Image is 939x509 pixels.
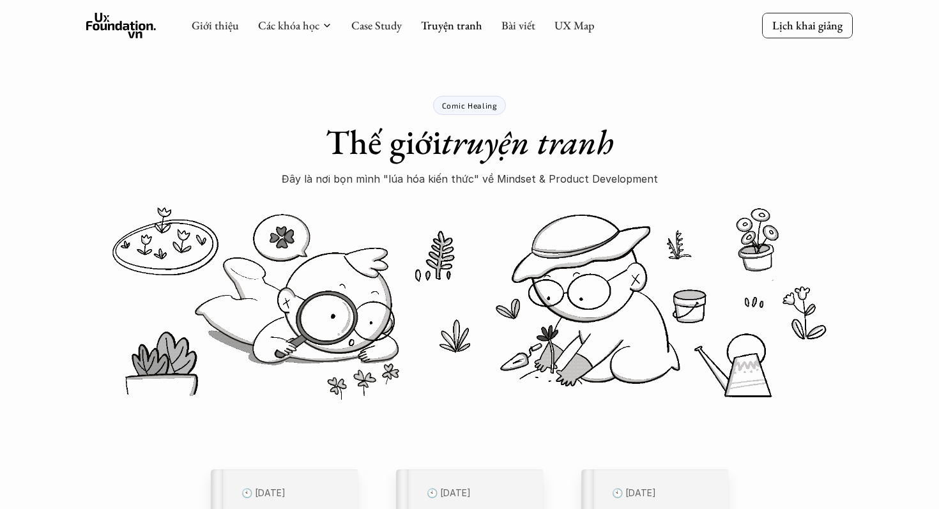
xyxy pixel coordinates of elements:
[441,119,614,164] em: truyện tranh
[421,18,482,33] a: Truyện tranh
[282,169,658,188] p: Đây là nơi bọn mình "lúa hóa kiến thức" về Mindset & Product Development
[427,485,528,502] p: 🕙 [DATE]
[326,121,614,163] h1: Thế giới
[612,485,713,502] p: 🕙 [DATE]
[258,18,319,33] a: Các khóa học
[762,13,853,38] a: Lịch khai giảng
[772,18,843,33] p: Lịch khai giảng
[192,18,239,33] a: Giới thiệu
[554,18,595,33] a: UX Map
[442,101,498,110] p: Comic Healing
[241,485,342,502] p: 🕙 [DATE]
[501,18,535,33] a: Bài viết
[351,18,402,33] a: Case Study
